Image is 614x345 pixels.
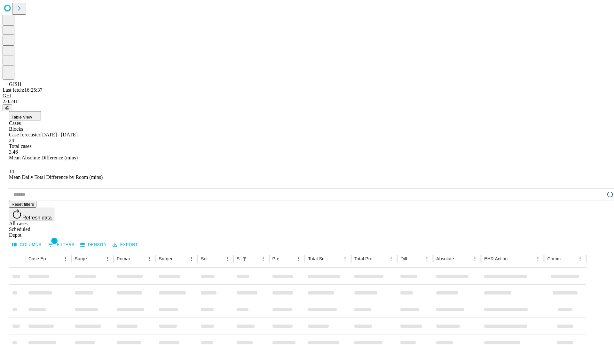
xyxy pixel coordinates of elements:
div: Primary Service [117,256,135,261]
span: [DATE] - [DATE] [40,132,77,137]
span: 3.46 [9,149,18,155]
button: Sort [52,254,61,263]
button: Menu [387,254,396,263]
div: EHR Action [484,256,508,261]
button: Sort [94,254,103,263]
span: Last fetch: 16:25:37 [3,87,43,93]
button: Sort [332,254,341,263]
button: Sort [461,254,470,263]
div: GEI [3,93,611,99]
div: Difference [400,256,413,261]
span: Total cases [9,143,31,149]
span: Case forecaster [9,132,40,137]
button: Sort [285,254,294,263]
div: Surgery Date [201,256,213,261]
button: @ [3,104,12,111]
button: Refresh data [9,208,54,220]
button: Menu [533,254,542,263]
div: Case Epic Id [28,256,51,261]
span: Table View [12,115,32,119]
button: Reset filters [9,201,36,208]
button: Select columns [11,240,43,250]
button: Show filters [46,240,76,250]
span: 14 [9,169,14,174]
button: Sort [178,254,187,263]
span: Refresh data [22,215,52,220]
button: Menu [259,254,268,263]
button: Menu [187,254,196,263]
div: Surgeon Name [75,256,93,261]
button: Menu [576,254,585,263]
button: Sort [378,254,387,263]
button: Table View [9,111,41,120]
div: Absolute Difference [436,256,461,261]
div: 2.0.241 [3,99,611,104]
span: Mean Absolute Difference (mins) [9,155,78,160]
button: Density [79,240,108,250]
button: Sort [250,254,259,263]
div: Comments [547,256,566,261]
div: 1 active filter [240,254,249,263]
button: Sort [136,254,145,263]
div: Scheduled In Room Duration [237,256,240,261]
span: Mean Daily Total Difference by Room (mins) [9,174,103,180]
span: 24 [9,138,14,143]
button: Menu [422,254,431,263]
button: Export [111,240,139,250]
button: Sort [214,254,223,263]
div: Surgery Name [159,256,177,261]
div: Total Predicted Duration [354,256,377,261]
button: Menu [470,254,479,263]
button: Menu [223,254,232,263]
button: Menu [341,254,350,263]
div: Predicted In Room Duration [272,256,285,261]
button: Menu [294,254,303,263]
button: Menu [103,254,112,263]
div: Total Scheduled Duration [308,256,331,261]
span: 1 [51,238,58,244]
button: Show filters [240,254,249,263]
button: Sort [413,254,422,263]
button: Sort [567,254,576,263]
button: Sort [508,254,517,263]
span: Reset filters [12,202,34,207]
button: Menu [145,254,154,263]
span: @ [5,105,10,110]
span: GJSH [9,81,21,87]
button: Menu [61,254,70,263]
